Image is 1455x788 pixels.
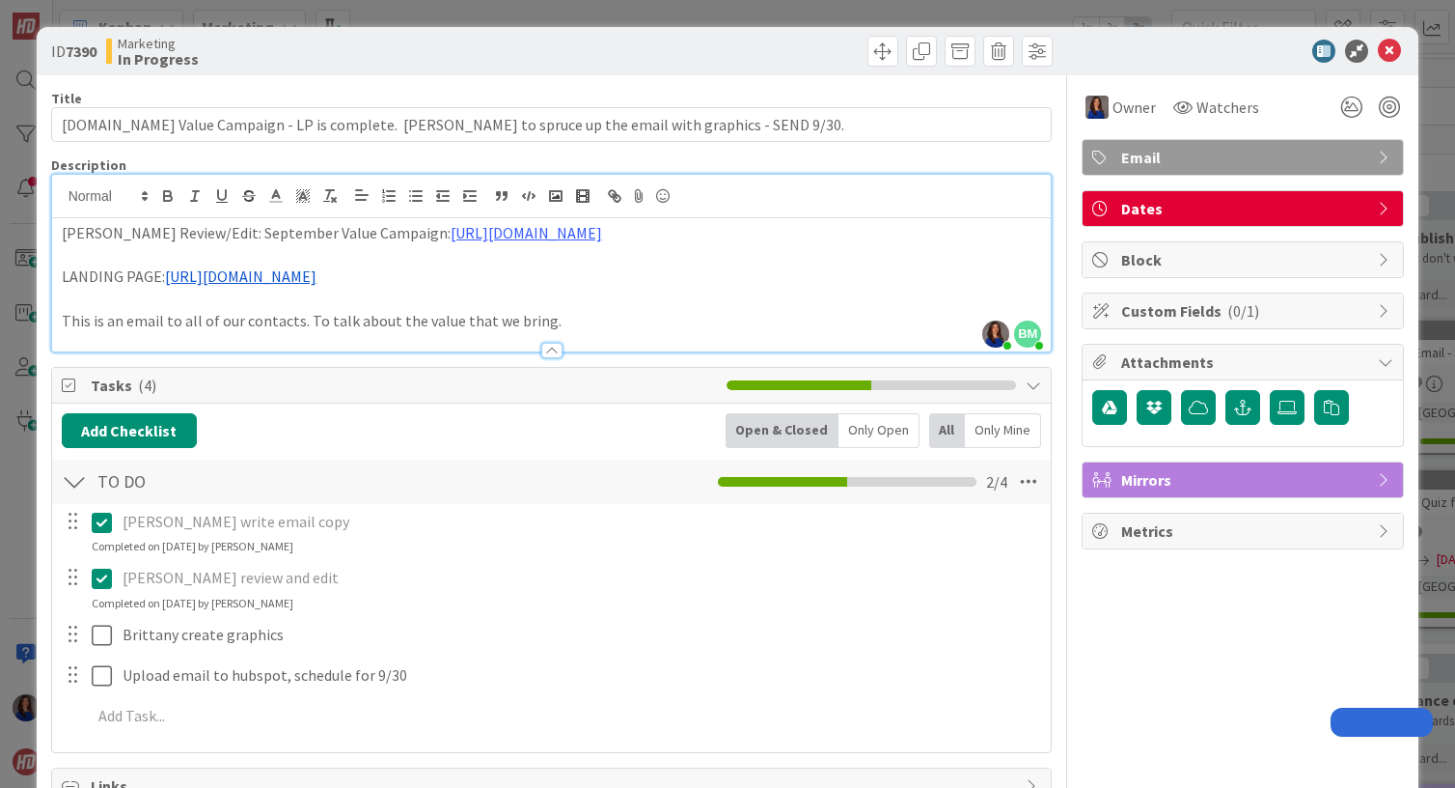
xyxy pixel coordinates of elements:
div: All [929,413,965,448]
div: Only Open [838,413,920,448]
a: [URL][DOMAIN_NAME] [165,267,316,286]
span: Description [51,156,126,174]
div: Completed on [DATE] by [PERSON_NAME] [92,538,293,555]
span: Dates [1121,197,1368,220]
span: Tasks [91,374,718,397]
span: ( 4 ) [138,376,156,395]
p: [PERSON_NAME] write email copy [123,511,1037,533]
input: type card name here... [51,107,1053,142]
div: Open & Closed [726,413,838,448]
span: Custom Fields [1121,299,1368,323]
span: Attachments [1121,351,1368,374]
p: LANDING PAGE: [62,266,1042,288]
p: [PERSON_NAME] review and edit [123,567,1037,589]
span: Watchers [1196,96,1259,119]
span: Block [1121,248,1368,271]
input: Add Checklist... [91,464,516,499]
label: Title [51,90,82,107]
span: Marketing [118,36,199,51]
a: [URL][DOMAIN_NAME] [451,223,602,242]
span: ID [51,40,96,63]
img: jZm2DcrfbFpXbNClxeH6BBYa40Taeo4r.png [982,321,1009,348]
span: Mirrors [1121,468,1368,492]
span: 2 / 4 [986,470,1007,493]
b: In Progress [118,51,199,67]
div: Completed on [DATE] by [PERSON_NAME] [92,595,293,612]
span: BM [1014,321,1041,348]
span: Owner [1112,96,1156,119]
img: SL [1085,96,1109,119]
p: Upload email to hubspot, schedule for 9/30 [123,664,1037,687]
b: 7390 [66,42,96,61]
span: Email [1121,146,1368,169]
div: Only Mine [965,413,1041,448]
p: This is an email to all of our contacts. To talk about the value that we bring. [62,310,1042,332]
span: ( 0/1 ) [1227,301,1259,321]
p: Brittany create graphics [123,624,1037,646]
p: [PERSON_NAME] Review/Edit: September Value Campaign: [62,222,1042,244]
button: Add Checklist [62,413,197,448]
span: Metrics [1121,520,1368,543]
